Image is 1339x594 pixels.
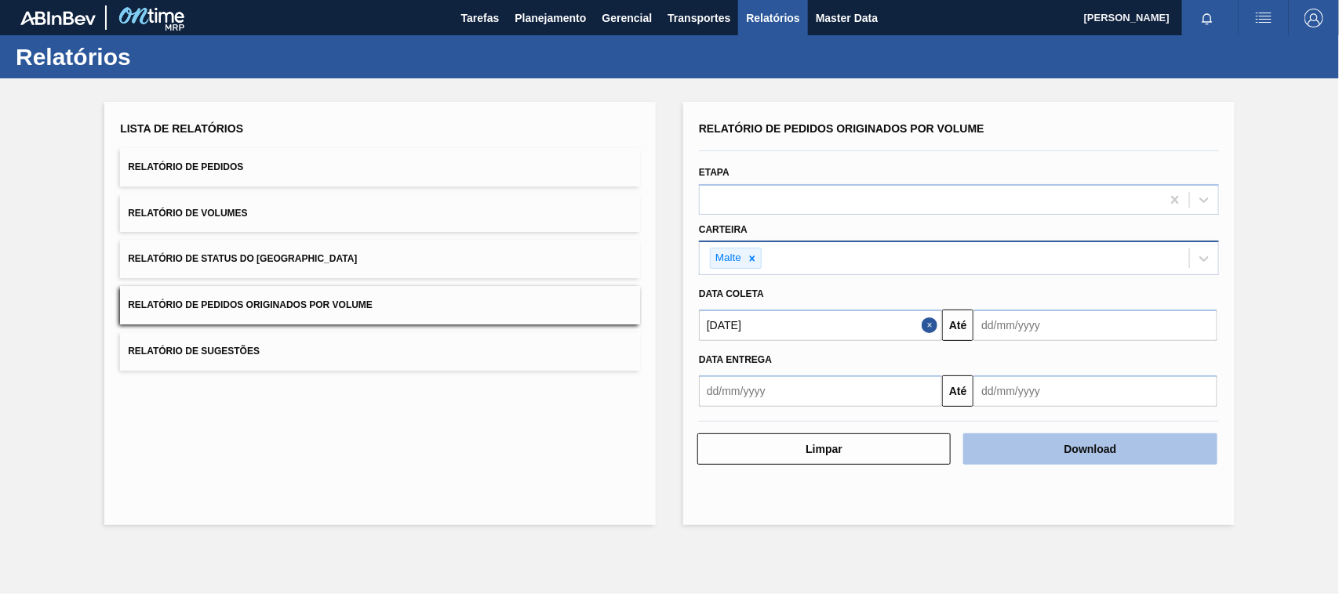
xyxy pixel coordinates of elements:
button: Download [963,433,1217,465]
button: Relatório de Volumes [120,194,640,233]
button: Limpar [697,433,951,465]
span: Lista de Relatórios [120,122,243,135]
button: Relatório de Status do [GEOGRAPHIC_DATA] [120,240,640,278]
img: TNhmsLtSVTkK8tSr43FrP2fwEKptu5GPRR3wAAAABJRU5ErkJggg== [20,11,96,25]
span: Relatório de Volumes [128,208,247,219]
label: Etapa [699,167,730,178]
input: dd/mm/yyyy [699,310,942,341]
span: Relatório de Pedidos Originados por Volume [699,122,984,135]
label: Carteira [699,224,748,235]
button: Notificações [1182,7,1232,29]
input: dd/mm/yyyy [699,375,942,407]
span: Gerencial [602,9,653,27]
button: Relatório de Sugestões [120,332,640,371]
h1: Relatórios [16,48,294,66]
input: dd/mm/yyyy [973,375,1217,407]
img: Logout [1304,9,1323,27]
span: Relatório de Pedidos [128,161,243,172]
button: Relatório de Pedidos Originados por Volume [120,286,640,324]
span: Relatório de Status do [GEOGRAPHIC_DATA] [128,253,357,264]
span: Data coleta [699,288,764,299]
button: Até [942,310,973,341]
img: userActions [1254,9,1273,27]
span: Relatório de Pedidos Originados por Volume [128,299,373,310]
span: Transportes [668,9,730,27]
span: Master Data [816,9,878,27]
span: Relatórios [746,9,799,27]
button: Close [922,310,942,341]
input: dd/mm/yyyy [973,310,1217,341]
span: Data entrega [699,354,772,365]
div: Malte [711,248,744,268]
button: Até [942,375,973,407]
span: Relatório de Sugestões [128,346,260,357]
span: Planejamento [515,9,586,27]
button: Relatório de Pedidos [120,148,640,187]
span: Tarefas [461,9,500,27]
